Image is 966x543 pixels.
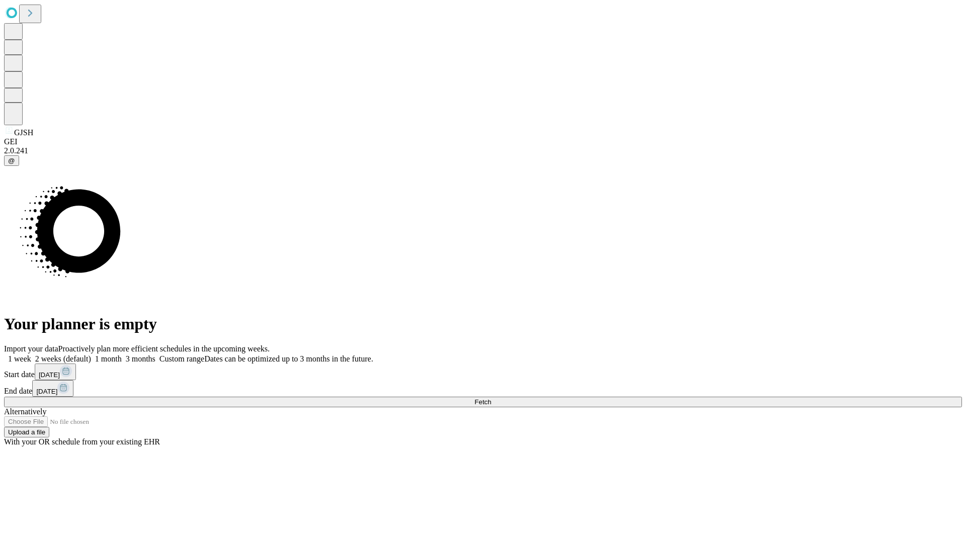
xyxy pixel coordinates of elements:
span: 3 months [126,354,155,363]
span: With your OR schedule from your existing EHR [4,437,160,446]
span: Proactively plan more efficient schedules in the upcoming weeks. [58,344,270,353]
span: 2 weeks (default) [35,354,91,363]
span: @ [8,157,15,164]
span: 1 week [8,354,31,363]
button: Fetch [4,397,962,407]
span: Fetch [474,398,491,406]
div: GEI [4,137,962,146]
button: [DATE] [32,380,73,397]
span: Custom range [159,354,204,363]
h1: Your planner is empty [4,315,962,333]
button: Upload a file [4,427,49,437]
span: [DATE] [36,388,57,395]
span: [DATE] [39,371,60,379]
button: [DATE] [35,364,76,380]
div: End date [4,380,962,397]
span: 1 month [95,354,122,363]
span: Import your data [4,344,58,353]
span: Dates can be optimized up to 3 months in the future. [204,354,373,363]
span: GJSH [14,128,33,137]
div: 2.0.241 [4,146,962,155]
button: @ [4,155,19,166]
span: Alternatively [4,407,46,416]
div: Start date [4,364,962,380]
